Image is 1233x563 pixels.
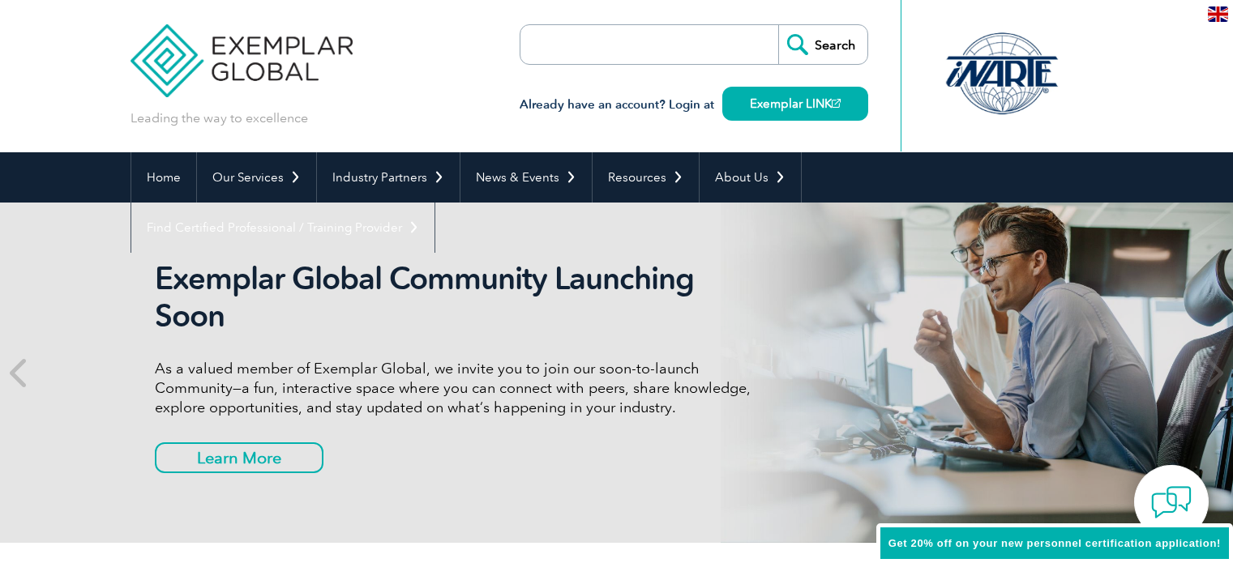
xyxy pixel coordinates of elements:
[155,260,763,335] h2: Exemplar Global Community Launching Soon
[520,95,868,115] h3: Already have an account? Login at
[832,99,841,108] img: open_square.png
[593,152,699,203] a: Resources
[155,442,323,473] a: Learn More
[317,152,460,203] a: Industry Partners
[1208,6,1228,22] img: en
[778,25,867,64] input: Search
[131,109,308,127] p: Leading the way to excellence
[155,359,763,417] p: As a valued member of Exemplar Global, we invite you to join our soon-to-launch Community—a fun, ...
[197,152,316,203] a: Our Services
[700,152,801,203] a: About Us
[460,152,592,203] a: News & Events
[131,152,196,203] a: Home
[131,203,435,253] a: Find Certified Professional / Training Provider
[722,87,868,121] a: Exemplar LINK
[888,537,1221,549] span: Get 20% off on your new personnel certification application!
[1151,482,1192,522] img: contact-chat.png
